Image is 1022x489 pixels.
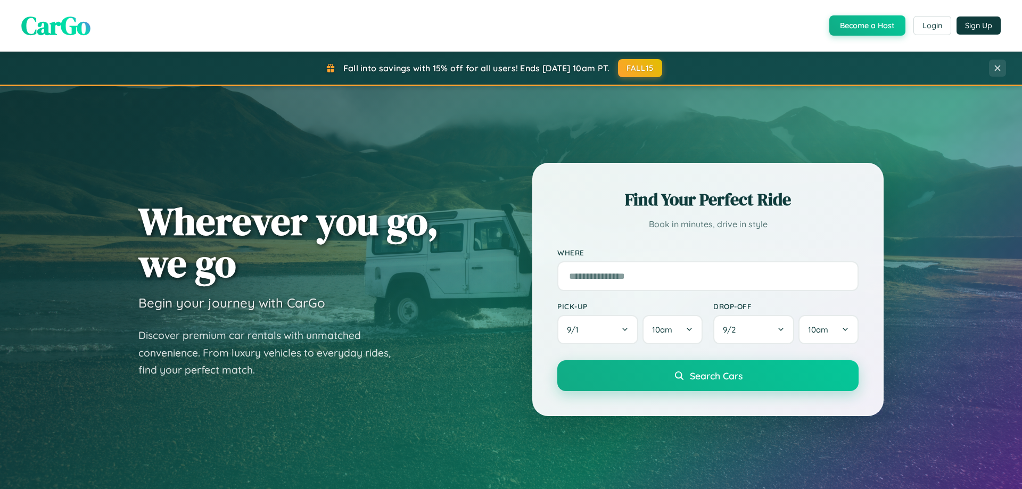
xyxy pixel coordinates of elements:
[567,325,584,335] span: 9 / 1
[557,360,859,391] button: Search Cars
[723,325,741,335] span: 9 / 2
[343,63,610,73] span: Fall into savings with 15% off for all users! Ends [DATE] 10am PT.
[138,327,405,379] p: Discover premium car rentals with unmatched convenience. From luxury vehicles to everyday rides, ...
[652,325,672,335] span: 10am
[21,8,90,43] span: CarGo
[957,16,1001,35] button: Sign Up
[557,248,859,257] label: Where
[557,217,859,232] p: Book in minutes, drive in style
[713,302,859,311] label: Drop-off
[690,370,743,382] span: Search Cars
[138,295,325,311] h3: Begin your journey with CarGo
[913,16,951,35] button: Login
[642,315,703,344] button: 10am
[829,15,905,36] button: Become a Host
[557,315,638,344] button: 9/1
[138,200,439,284] h1: Wherever you go, we go
[713,315,794,344] button: 9/2
[557,188,859,211] h2: Find Your Perfect Ride
[798,315,859,344] button: 10am
[808,325,828,335] span: 10am
[557,302,703,311] label: Pick-up
[618,59,663,77] button: FALL15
